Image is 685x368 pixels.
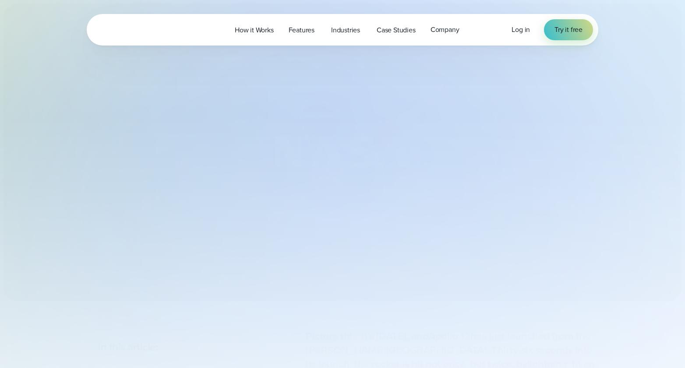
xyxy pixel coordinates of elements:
a: Case Studies [369,21,423,39]
span: Try it free [554,25,583,35]
a: Try it free [544,19,593,40]
span: Features [289,25,314,35]
span: How it Works [235,25,274,35]
a: Log in [512,25,530,35]
span: Company [431,25,459,35]
span: Case Studies [377,25,416,35]
span: Industries [331,25,360,35]
a: How it Works [227,21,281,39]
